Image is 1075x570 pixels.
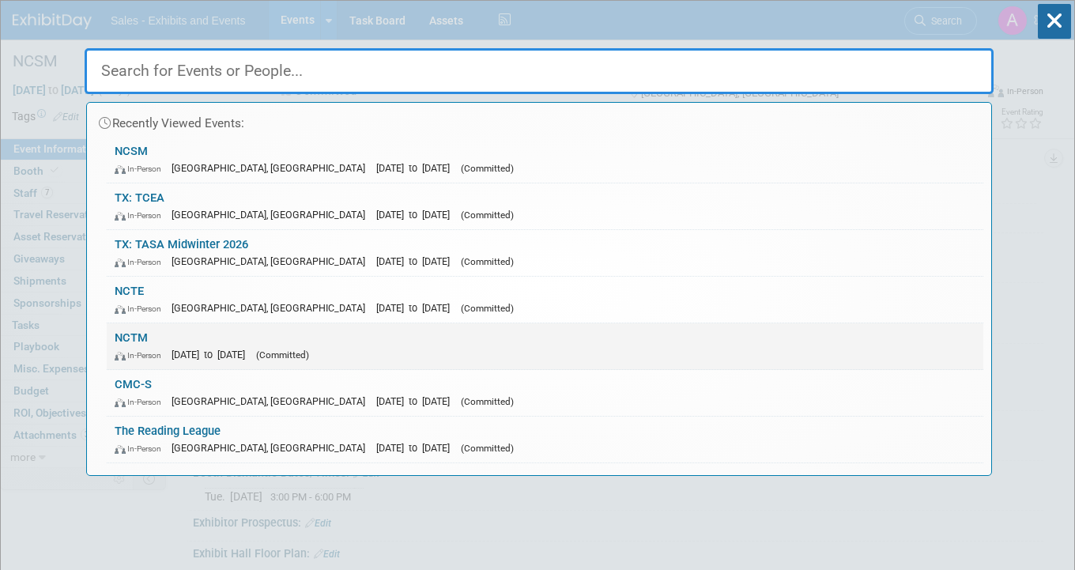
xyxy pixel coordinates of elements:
span: [GEOGRAPHIC_DATA], [GEOGRAPHIC_DATA] [172,302,373,314]
span: [DATE] to [DATE] [376,162,458,174]
span: [DATE] to [DATE] [376,302,458,314]
span: (Committed) [461,303,514,314]
span: [GEOGRAPHIC_DATA], [GEOGRAPHIC_DATA] [172,255,373,267]
span: In-Person [115,444,168,454]
span: (Committed) [256,349,309,360]
span: [GEOGRAPHIC_DATA], [GEOGRAPHIC_DATA] [172,209,373,221]
a: NCTE In-Person [GEOGRAPHIC_DATA], [GEOGRAPHIC_DATA] [DATE] to [DATE] (Committed) [107,277,983,323]
span: In-Person [115,350,168,360]
a: The Reading League In-Person [GEOGRAPHIC_DATA], [GEOGRAPHIC_DATA] [DATE] to [DATE] (Committed) [107,417,983,462]
span: [DATE] to [DATE] [376,209,458,221]
span: (Committed) [461,256,514,267]
span: In-Person [115,397,168,407]
span: [DATE] to [DATE] [376,255,458,267]
span: (Committed) [461,443,514,454]
span: In-Person [115,304,168,314]
div: Recently Viewed Events: [95,103,983,137]
span: [DATE] to [DATE] [172,349,253,360]
a: TX: TCEA In-Person [GEOGRAPHIC_DATA], [GEOGRAPHIC_DATA] [DATE] to [DATE] (Committed) [107,183,983,229]
a: NCTM In-Person [DATE] to [DATE] (Committed) [107,323,983,369]
span: (Committed) [461,210,514,221]
span: [GEOGRAPHIC_DATA], [GEOGRAPHIC_DATA] [172,395,373,407]
span: [GEOGRAPHIC_DATA], [GEOGRAPHIC_DATA] [172,442,373,454]
span: In-Person [115,164,168,174]
a: TX: TASA Midwinter 2026 In-Person [GEOGRAPHIC_DATA], [GEOGRAPHIC_DATA] [DATE] to [DATE] (Committed) [107,230,983,276]
span: In-Person [115,210,168,221]
span: [DATE] to [DATE] [376,395,458,407]
span: In-Person [115,257,168,267]
span: [DATE] to [DATE] [376,442,458,454]
a: CMC-S In-Person [GEOGRAPHIC_DATA], [GEOGRAPHIC_DATA] [DATE] to [DATE] (Committed) [107,370,983,416]
span: [GEOGRAPHIC_DATA], [GEOGRAPHIC_DATA] [172,162,373,174]
span: (Committed) [461,396,514,407]
input: Search for Events or People... [85,48,994,94]
a: NCSM In-Person [GEOGRAPHIC_DATA], [GEOGRAPHIC_DATA] [DATE] to [DATE] (Committed) [107,137,983,183]
span: (Committed) [461,163,514,174]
